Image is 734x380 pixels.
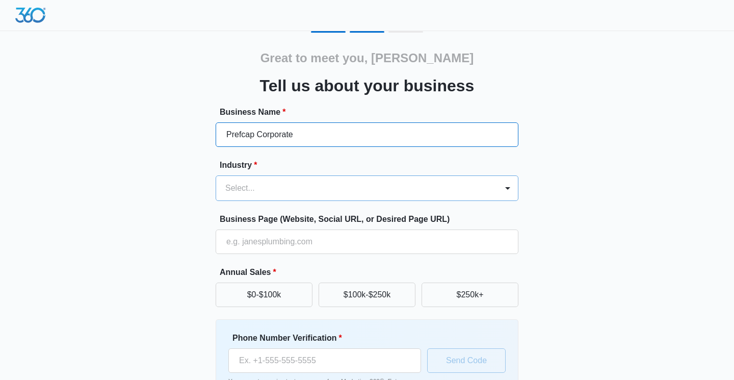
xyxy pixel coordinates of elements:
label: Phone Number Verification [232,332,425,344]
h2: Great to meet you, [PERSON_NAME] [260,49,474,67]
button: $250k+ [422,283,518,307]
label: Business Page (Website, Social URL, or Desired Page URL) [220,213,522,225]
h3: Tell us about your business [260,73,475,98]
label: Industry [220,159,522,171]
input: e.g. Jane's Plumbing [216,122,518,147]
input: Ex. +1-555-555-5555 [228,348,421,373]
input: e.g. janesplumbing.com [216,230,518,254]
button: $100k-$250k [319,283,415,307]
label: Annual Sales [220,266,522,278]
button: $0-$100k [216,283,312,307]
label: Business Name [220,106,522,118]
